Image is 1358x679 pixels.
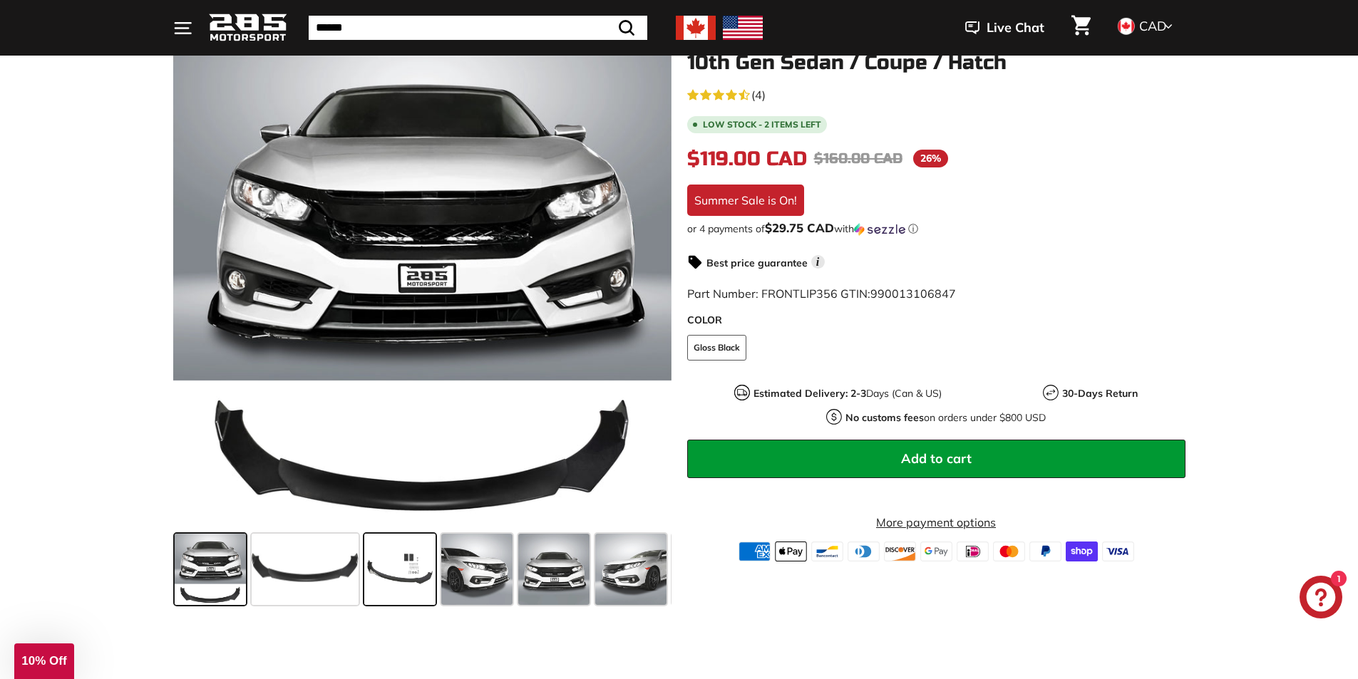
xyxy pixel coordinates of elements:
img: master [993,541,1025,561]
img: paypal [1029,541,1061,561]
a: Cart [1063,4,1099,52]
inbox-online-store-chat: Shopify online store chat [1295,576,1347,622]
h1: Front Lip Splitter - [DATE]-[DATE] Honda Civic 10th Gen Sedan / Coupe / Hatch [687,30,1185,74]
span: 26% [913,150,948,167]
img: Sezzle [854,223,905,236]
img: bancontact [811,541,843,561]
span: (4) [751,86,766,103]
span: Part Number: FRONTLIP356 GTIN: [687,286,956,301]
span: 10% Off [21,654,66,668]
span: i [811,255,825,269]
img: shopify_pay [1066,541,1098,561]
input: Search [309,16,647,40]
img: Logo_285_Motorsport_areodynamics_components [209,11,287,45]
button: Live Chat [947,10,1063,46]
span: $160.00 CAD [814,150,902,167]
strong: Estimated Delivery: 2-3 [753,387,866,400]
img: ideal [957,541,989,561]
img: diners_club [848,541,880,561]
span: $29.75 CAD [765,220,834,235]
strong: 30-Days Return [1062,387,1138,400]
label: COLOR [687,313,1185,328]
p: on orders under $800 USD [845,410,1046,425]
span: 990013106847 [870,286,956,301]
a: More payment options [687,514,1185,531]
div: or 4 payments of with [687,222,1185,236]
a: 4.3 rating (4 votes) [687,85,1185,103]
div: or 4 payments of$29.75 CADwithSezzle Click to learn more about Sezzle [687,222,1185,236]
div: 10% Off [14,643,74,679]
img: discover [884,541,916,561]
img: apple_pay [775,541,807,561]
img: google_pay [920,541,952,561]
span: Live Chat [987,19,1044,37]
strong: Best price guarantee [706,256,808,269]
button: Add to cart [687,440,1185,478]
p: Days (Can & US) [753,386,942,401]
span: CAD [1139,18,1166,34]
span: Low stock - 2 items left [703,120,821,129]
span: Add to cart [901,450,972,467]
strong: No customs fees [845,411,924,424]
span: $119.00 CAD [687,147,807,171]
div: Summer Sale is On! [687,185,804,216]
img: visa [1102,541,1134,561]
img: american_express [739,541,771,561]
